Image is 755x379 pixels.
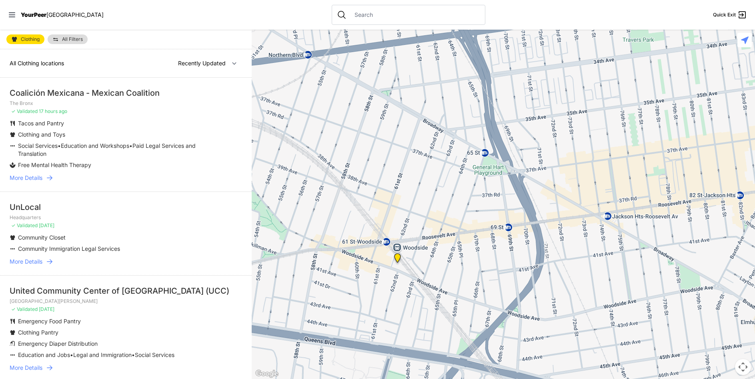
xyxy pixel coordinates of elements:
[21,11,46,18] span: YourPeer
[254,369,280,379] img: Google
[10,87,242,99] div: Coalición Mexicana - Mexican Coalition
[10,285,242,296] div: United Community Center of [GEOGRAPHIC_DATA] (UCC)
[11,108,38,114] span: ✓ Validated
[39,306,54,312] span: [DATE]
[713,10,747,20] a: Quick Exit
[18,161,91,168] span: Free Mental Health Therapy
[70,351,73,358] span: •
[10,258,242,266] a: More Details
[58,142,61,149] span: •
[18,318,81,325] span: Emergency Food Pantry
[73,351,132,358] span: Legal and Immigration
[10,174,42,182] span: More Details
[10,60,64,67] span: All Clothing locations
[10,364,42,372] span: More Details
[254,369,280,379] a: Open this area in Google Maps (opens a new window)
[11,222,38,228] span: ✓ Validated
[10,174,242,182] a: More Details
[62,37,83,42] span: All Filters
[18,245,120,252] span: Community Immigration Legal Services
[18,142,58,149] span: Social Services
[135,351,174,358] span: Social Services
[713,12,736,18] span: Quick Exit
[46,11,104,18] span: [GEOGRAPHIC_DATA]
[11,306,38,312] span: ✓ Validated
[61,142,129,149] span: Education and Workshops
[18,340,98,347] span: Emergency Diaper Distribution
[132,351,135,358] span: •
[18,120,64,127] span: Tacos and Pantry
[48,34,88,44] a: All Filters
[18,329,58,336] span: Clothing Pantry
[350,11,480,19] input: Search
[735,359,751,375] button: Map camera controls
[18,131,65,138] span: Clothing and Toys
[39,222,54,228] span: [DATE]
[21,12,104,17] a: YourPeer[GEOGRAPHIC_DATA]
[39,108,67,114] span: 17 hours ago
[10,100,242,107] p: The Bronx
[10,298,242,304] p: [GEOGRAPHIC_DATA][PERSON_NAME]
[393,253,403,266] div: Woodside Youth Drop-in Center
[18,351,70,358] span: Education and Jobs
[10,214,242,221] p: Headquarters
[10,202,242,213] div: UnLocal
[6,34,44,44] a: Clothing
[10,364,242,372] a: More Details
[21,37,40,42] span: Clothing
[18,234,66,241] span: Community Closet
[129,142,132,149] span: •
[10,258,42,266] span: More Details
